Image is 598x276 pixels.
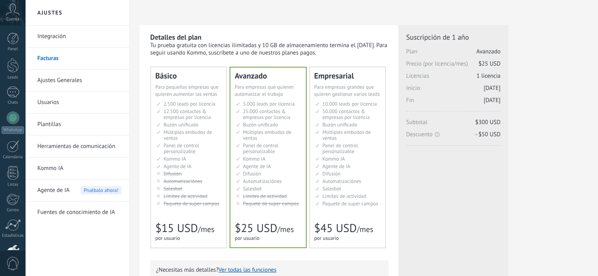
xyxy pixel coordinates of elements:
span: Múltiples embudos de ventas [243,129,291,141]
span: Buzón unificado [243,121,278,128]
span: Múltiples embudos de ventas [164,129,212,141]
span: Panel de control personalizable [164,142,199,155]
span: 10.000 leads por licencia [322,101,377,107]
span: /mes [357,224,373,234]
span: por usuario [155,235,180,241]
span: Kommo IA [322,155,345,162]
span: Agente de IA [37,179,70,201]
li: Agente de IA [26,179,129,201]
span: Agente de IA [243,163,271,170]
span: 50.000 contactos & empresas por licencia [322,108,370,121]
span: Límites de actividad [322,193,366,199]
span: Plan [406,48,500,60]
span: /mes [198,224,214,234]
div: Estadísticas [2,233,24,238]
li: Usuarios [26,91,129,113]
span: 12.500 contactos & empresas por licencia [164,108,211,121]
span: 1 licencia [477,72,500,80]
span: $300 USD [475,119,500,126]
span: [DATE] [484,84,500,92]
span: /mes [277,224,294,234]
span: Difusión [243,170,261,177]
a: Integración [37,26,121,48]
li: Kommo IA [26,157,129,179]
span: Automatizaciónes [164,178,202,185]
span: Descuento [406,131,500,138]
span: Suscripción de 1 año [406,33,500,42]
a: Kommo IA [37,157,121,179]
div: Panel [2,47,24,52]
div: Leads [2,75,24,80]
div: Básico [155,72,222,80]
span: Automatizaciónes [243,178,282,185]
span: Difusión [322,170,340,177]
div: Avanzado [235,72,302,80]
span: Kommo IA [164,155,186,162]
span: Difusión [164,170,182,177]
li: Plantillas [26,113,129,135]
span: Salesbot [322,185,341,192]
li: Facturas [26,48,129,69]
div: Tu prueba gratuita con licencias ilimitadas y 10 GB de almacenamiento termina el [DATE]. Para seg... [150,42,388,57]
span: Cuenta [6,17,19,22]
a: Fuentes de conocimiento de IA [37,201,121,223]
a: Plantillas [37,113,121,135]
div: Listas [2,182,24,187]
li: Ajustes Generales [26,69,129,91]
li: Herramientas de comunicación [26,135,129,157]
span: Inicio [406,84,500,97]
span: Licencias [406,72,500,84]
span: Kommo IA [243,155,265,162]
span: Límites de actividad [164,193,208,199]
li: Fuentes de conocimiento de IA [26,201,129,223]
span: $25 USD [478,60,500,68]
a: Agente de IA Pruébalo ahora! [37,179,121,201]
span: Precio (por licencia/mes) [406,60,500,72]
span: Avanzado [477,48,500,55]
span: Fin [406,97,500,109]
b: Detalles del plan [150,33,201,42]
span: $45 USD [314,221,357,236]
span: Panel de control personalizable [243,142,279,155]
span: 25.000 contactos & empresas por licencia [243,108,290,121]
span: Pruébalo ahora! [81,186,121,194]
li: Integración [26,26,129,48]
span: Para empresas que quieren automatizar el trabajo [235,84,294,97]
span: Panel de control personalizable [322,142,358,155]
a: Usuarios [37,91,121,113]
button: Ver todas las funciones [219,266,276,274]
p: ¿Necesitas más detalles? [156,266,383,274]
span: Para empresas grandes que quieren gestionar varios leads [314,84,380,97]
span: Automatizaciónes [322,178,361,185]
div: Empresarial [314,72,381,80]
a: Ajustes Generales [37,69,121,91]
div: Calendario [2,155,24,160]
span: por usuario [235,235,259,241]
span: [DATE] [484,97,500,104]
span: $15 USD [155,221,198,236]
span: Múltiples embudos de ventas [322,129,371,141]
span: Límites de actividad [243,193,287,199]
span: Paquete de super campos [243,200,299,207]
span: 2.500 leads por licencia [164,101,215,107]
span: Paquete de super campos [164,200,219,207]
span: $25 USD [235,221,277,236]
span: Salesbot [243,185,262,192]
span: Salesbot [164,185,182,192]
span: por usuario [314,235,339,241]
a: Herramientas de comunicación [37,135,121,157]
span: Buzón unificado [164,121,199,128]
div: Chats [2,100,24,105]
span: - $50 USD [475,131,500,138]
span: Para pequeñas empresas que quieren aumentar las ventas [155,84,219,97]
span: Subtotal [406,119,500,131]
span: Paquete de super campos [322,200,378,207]
span: Agente de IA [322,163,350,170]
div: Correo [2,208,24,213]
span: Agente de IA [164,163,191,170]
div: WhatsApp [2,126,24,134]
span: Buzón unificado [322,121,357,128]
span: 5.000 leads por licencia [243,101,295,107]
a: Facturas [37,48,121,69]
